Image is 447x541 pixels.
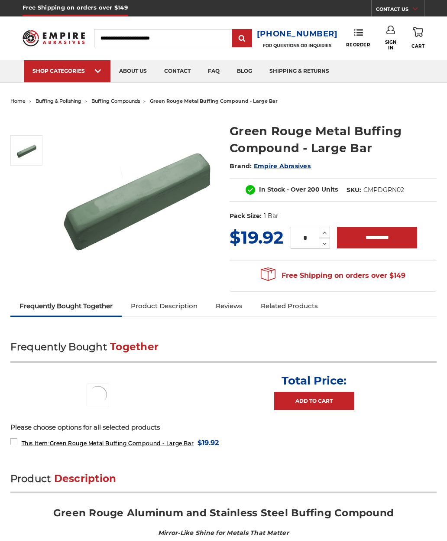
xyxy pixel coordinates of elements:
span: green rouge metal buffing compound - large bar [150,98,278,104]
span: Frequently Bought [10,341,107,353]
a: [PHONE_NUMBER] [257,28,338,40]
a: buffing & polishing [36,98,81,104]
span: Units [321,186,338,193]
a: Product Description [122,297,207,316]
span: $19.92 [230,227,284,248]
a: home [10,98,26,104]
a: about us [110,60,155,82]
a: Frequently Bought Together [10,297,122,316]
span: In Stock [259,186,285,193]
img: Green Rouge Aluminum Buffing Compound [16,140,37,161]
a: Cart [411,26,424,50]
div: SHOP CATEGORIES [32,68,102,74]
h1: Green Rouge Metal Buffing Compound - Large Bar [230,123,437,156]
a: Empire Abrasives [254,162,311,170]
span: Cart [411,43,424,49]
h4: Mirror-Like Shine for Metals That Matter [10,528,437,538]
span: Sign In [382,39,400,51]
img: Green Rouge Aluminum Buffing Compound [87,384,109,406]
span: Green Rouge Metal Buffing Compound - Large Bar [22,440,194,446]
a: Reviews [207,297,252,316]
dt: Pack Size: [230,212,262,221]
input: Submit [233,30,251,47]
a: contact [155,60,199,82]
dt: SKU: [347,186,361,195]
span: Product [10,473,51,485]
span: Reorder [346,42,370,48]
a: Related Products [252,297,327,316]
span: Together [110,341,159,353]
a: Add to Cart [274,392,354,410]
span: Description [54,473,117,485]
h2: Green Rouge Aluminum and Stainless Steel Buffing Compound [10,506,437,526]
span: Free Shipping on orders over $149 [261,267,405,284]
a: Reorder [346,29,370,47]
span: $19.92 [198,437,219,449]
a: buffing compounds [91,98,140,104]
strong: This Item: [22,440,50,446]
dd: 1 Bar [264,212,279,221]
a: CONTACT US [376,4,424,16]
img: Green Rouge Aluminum Buffing Compound [55,114,217,277]
dd: CMPDGRN02 [363,186,404,195]
img: Empire Abrasives [23,26,85,51]
p: FOR QUESTIONS OR INQUIRIES [257,43,338,49]
a: blog [228,60,261,82]
span: 200 [308,186,320,193]
span: Brand: [230,162,252,170]
p: Total Price: [282,374,347,388]
a: faq [199,60,228,82]
span: - Over [287,186,306,193]
p: Please choose options for all selected products [10,423,437,433]
a: shipping & returns [261,60,338,82]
